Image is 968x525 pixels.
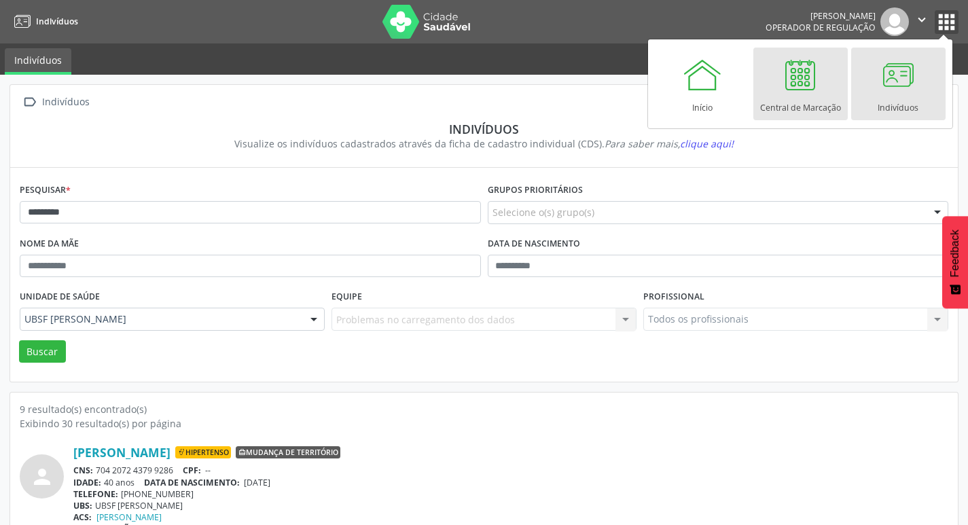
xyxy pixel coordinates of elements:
button: Buscar [19,340,66,363]
div: [PERSON_NAME] [766,10,876,22]
label: Nome da mãe [20,234,79,255]
div: Indivíduos [29,122,939,137]
span: CNS: [73,465,93,476]
label: Equipe [331,287,362,308]
i:  [20,92,39,112]
button: Feedback - Mostrar pesquisa [942,216,968,308]
span: Feedback [949,230,961,277]
div: Indivíduos [39,92,92,112]
i: Para saber mais, [605,137,734,150]
div: Exibindo 30 resultado(s) por página [20,416,948,431]
i:  [914,12,929,27]
span: Hipertenso [175,446,231,458]
div: Visualize os indivíduos cadastrados através da ficha de cadastro individual (CDS). [29,137,939,151]
span: ACS: [73,511,92,523]
div: 9 resultado(s) encontrado(s) [20,402,948,416]
span: CPF: [183,465,201,476]
a: [PERSON_NAME] [96,511,162,523]
span: UBSF [PERSON_NAME] [24,312,297,326]
span: Selecione o(s) grupo(s) [492,205,594,219]
a: Indivíduos [10,10,78,33]
span: UBS: [73,500,92,511]
span: IDADE: [73,477,101,488]
span: Indivíduos [36,16,78,27]
span: clique aqui! [680,137,734,150]
a: Central de Marcação [753,48,848,120]
span: -- [205,465,211,476]
div: 704 2072 4379 9286 [73,465,948,476]
div: 40 anos [73,477,948,488]
span: DATA DE NASCIMENTO: [144,477,240,488]
div: UBSF [PERSON_NAME] [73,500,948,511]
img: img [880,7,909,36]
label: Profissional [643,287,704,308]
span: Operador de regulação [766,22,876,33]
a: [PERSON_NAME] [73,445,171,460]
label: Grupos prioritários [488,180,583,201]
label: Unidade de saúde [20,287,100,308]
button:  [909,7,935,36]
div: [PHONE_NUMBER] [73,488,948,500]
a: Indivíduos [5,48,71,75]
a:  Indivíduos [20,92,92,112]
span: TELEFONE: [73,488,118,500]
span: [DATE] [244,477,270,488]
a: Indivíduos [851,48,946,120]
label: Pesquisar [20,180,71,201]
button: apps [935,10,958,34]
label: Data de nascimento [488,234,580,255]
span: Mudança de território [236,446,340,458]
a: Início [656,48,750,120]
